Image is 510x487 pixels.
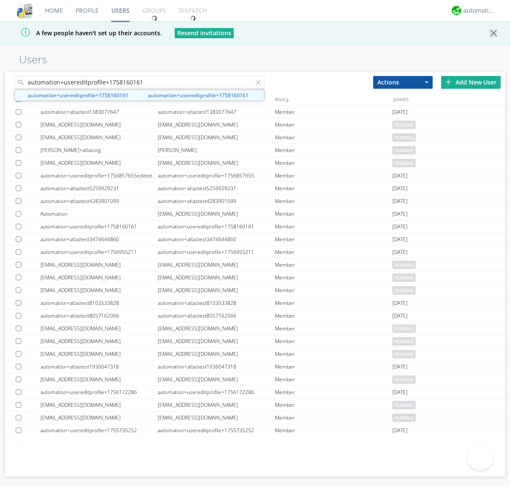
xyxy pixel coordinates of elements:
[158,157,275,169] div: [EMAIL_ADDRESS][DOMAIN_NAME]
[392,401,416,409] span: pending
[275,399,392,411] div: Member
[392,286,416,295] span: pending
[392,106,408,118] span: [DATE]
[40,360,158,373] div: automation+atlastest1936047318
[275,360,392,373] div: Member
[392,233,408,246] span: [DATE]
[467,445,493,470] iframe: Toggle Customer Support
[275,373,392,386] div: Member
[5,411,505,424] a: [EMAIL_ADDRESS][DOMAIN_NAME][EMAIL_ADDRESS][DOMAIN_NAME]Memberpending
[158,169,275,182] div: automation+usereditprofile+1756857655
[275,297,392,309] div: Member
[392,375,416,384] span: pending
[158,284,275,296] div: [EMAIL_ADDRESS][DOMAIN_NAME]
[275,271,392,284] div: Member
[392,261,416,269] span: pending
[40,373,158,386] div: [EMAIL_ADDRESS][DOMAIN_NAME]
[40,297,158,309] div: automation+atlastest8103533828
[40,335,158,347] div: [EMAIL_ADDRESS][DOMAIN_NAME]
[392,350,416,358] span: pending
[28,92,128,99] strong: automation+usereditprofile+1758160161
[275,386,392,398] div: Member
[275,118,392,131] div: Member
[158,182,275,194] div: automation+atlastest5259929231
[275,195,392,207] div: Member
[158,208,275,220] div: [EMAIL_ADDRESS][DOMAIN_NAME]
[40,246,158,258] div: automation+usereditprofile+1756955211
[392,324,416,333] span: pending
[392,220,408,233] span: [DATE]
[275,233,392,245] div: Member
[275,220,392,233] div: Member
[5,373,505,386] a: [EMAIL_ADDRESS][DOMAIN_NAME][EMAIL_ADDRESS][DOMAIN_NAME]Memberpending
[452,6,461,15] img: d2d01cd9b4174d08988066c6d424eccd
[40,144,158,156] div: [PERSON_NAME]+atlasorg
[392,414,416,422] span: pending
[275,157,392,169] div: Member
[40,182,158,194] div: automation+atlastest5259929231
[40,233,158,245] div: automation+atlastest3474644860
[275,106,392,118] div: Member
[5,182,505,195] a: automation+atlastest5259929231automation+atlastest5259929231Member[DATE]
[5,220,505,233] a: automation+usereditprofile+1758160161automation+usereditprofile+1758160161Member[DATE]
[40,310,158,322] div: automation+atlastest8057162066
[40,157,158,169] div: [EMAIL_ADDRESS][DOMAIN_NAME]
[275,182,392,194] div: Member
[158,297,275,309] div: automation+atlastest8103533828
[5,131,505,144] a: [EMAIL_ADDRESS][DOMAIN_NAME][EMAIL_ADDRESS][DOMAIN_NAME]Memberpending
[158,259,275,271] div: [EMAIL_ADDRESS][DOMAIN_NAME]
[5,322,505,335] a: [EMAIL_ADDRESS][DOMAIN_NAME][EMAIL_ADDRESS][DOMAIN_NAME]Memberpending
[392,310,408,322] span: [DATE]
[40,195,158,207] div: automation+atlastest4283901099
[40,118,158,131] div: [EMAIL_ADDRESS][DOMAIN_NAME]
[5,284,505,297] a: [EMAIL_ADDRESS][DOMAIN_NAME][EMAIL_ADDRESS][DOMAIN_NAME]Memberpending
[40,259,158,271] div: [EMAIL_ADDRESS][DOMAIN_NAME]
[392,195,408,208] span: [DATE]
[275,335,392,347] div: Member
[373,76,433,89] button: Actions
[275,411,392,424] div: Member
[158,131,275,144] div: [EMAIL_ADDRESS][DOMAIN_NAME]
[392,182,408,195] span: [DATE]
[175,28,234,38] button: Resend Invitations
[158,220,275,233] div: automation+usereditprofile+1758160161
[5,271,505,284] a: [EMAIL_ADDRESS][DOMAIN_NAME][EMAIL_ADDRESS][DOMAIN_NAME]Memberpending
[14,76,264,89] input: Search users
[275,208,392,220] div: Member
[275,284,392,296] div: Member
[158,118,275,131] div: [EMAIL_ADDRESS][DOMAIN_NAME]
[158,424,275,436] div: automation+usereditprofile+1755735252
[392,360,408,373] span: [DATE]
[445,79,451,85] img: plus.svg
[275,169,392,182] div: Member
[158,144,275,156] div: [PERSON_NAME]
[5,157,505,169] a: [EMAIL_ADDRESS][DOMAIN_NAME][EMAIL_ADDRESS][DOMAIN_NAME]Memberpending
[158,322,275,335] div: [EMAIL_ADDRESS][DOMAIN_NAME]
[5,144,505,157] a: [PERSON_NAME]+atlasorg[PERSON_NAME]Memberpending
[158,348,275,360] div: [EMAIL_ADDRESS][DOMAIN_NAME]
[158,246,275,258] div: automation+usereditprofile+1756955211
[275,259,392,271] div: Member
[441,76,501,89] div: Add New User
[275,144,392,156] div: Member
[5,386,505,399] a: automation+usereditprofile+1756172286automation+usereditprofile+1756172286Member[DATE]
[392,424,408,437] span: [DATE]
[392,297,408,310] span: [DATE]
[158,399,275,411] div: [EMAIL_ADDRESS][DOMAIN_NAME]
[5,208,505,220] a: Automation[EMAIL_ADDRESS][DOMAIN_NAME]Member[DATE]
[158,310,275,322] div: automation+atlastest8057162066
[158,411,275,424] div: [EMAIL_ADDRESS][DOMAIN_NAME]
[40,169,158,182] div: automation+usereditprofile+1756857655editedautomation+usereditprofile+1756857655
[158,335,275,347] div: [EMAIL_ADDRESS][DOMAIN_NAME]
[158,195,275,207] div: automation+atlastest4283901099
[158,360,275,373] div: automation+atlastest1936047318
[275,322,392,335] div: Member
[5,169,505,182] a: automation+usereditprofile+1756857655editedautomation+usereditprofile+1756857655automation+usered...
[392,208,408,220] span: [DATE]
[40,220,158,233] div: automation+usereditprofile+1758160161
[5,259,505,271] a: [EMAIL_ADDRESS][DOMAIN_NAME][EMAIL_ADDRESS][DOMAIN_NAME]Memberpending
[5,399,505,411] a: [EMAIL_ADDRESS][DOMAIN_NAME][EMAIL_ADDRESS][DOMAIN_NAME]Memberpending
[17,3,32,18] img: cddb5a64eb264b2086981ab96f4c1ba7
[40,271,158,284] div: [EMAIL_ADDRESS][DOMAIN_NAME]
[158,233,275,245] div: automation+atlastest3474644860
